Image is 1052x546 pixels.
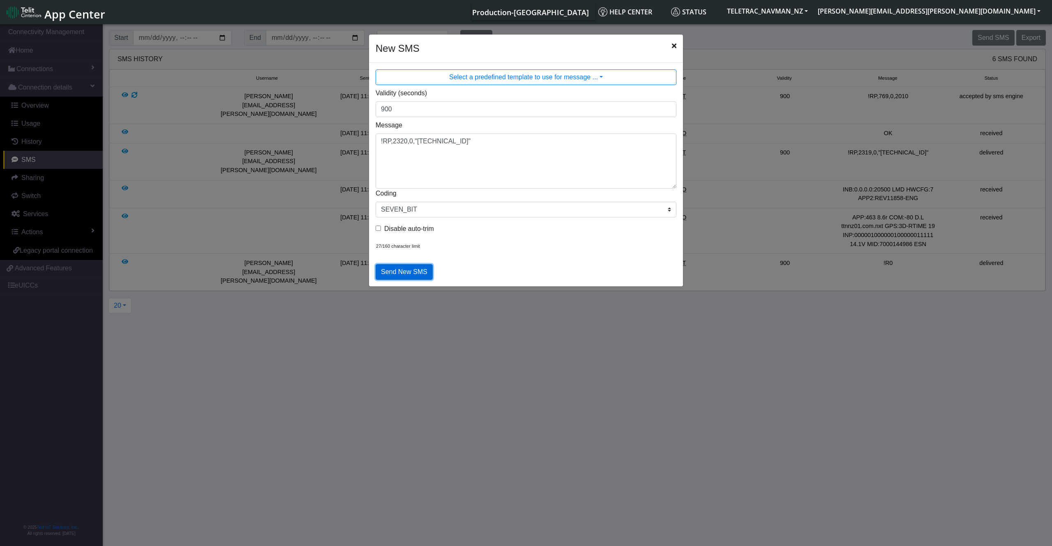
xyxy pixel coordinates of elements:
img: knowledge.svg [598,7,607,16]
a: Your current platform instance [472,4,588,20]
button: Select a predefined template to use for message ... [376,69,676,85]
span: Status [671,7,706,16]
img: logo-telit-cinterion-gw-new.png [7,6,41,19]
img: status.svg [671,7,680,16]
span: Production-[GEOGRAPHIC_DATA] [472,7,589,17]
span: 27/160 character limit [376,244,420,249]
span: App Center [44,7,105,22]
label: Message [376,120,402,130]
span: Help center [598,7,652,16]
label: Validity (seconds) [376,88,427,98]
button: [PERSON_NAME][EMAIL_ADDRESS][PERSON_NAME][DOMAIN_NAME] [813,4,1045,18]
h4: New SMS [376,41,420,56]
label: Coding [376,189,397,198]
span: Close [672,41,676,51]
button: Send New SMS [376,264,433,280]
label: Disable auto-trim [384,224,434,234]
button: TELETRAC_NAVMAN_NZ [722,4,813,18]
